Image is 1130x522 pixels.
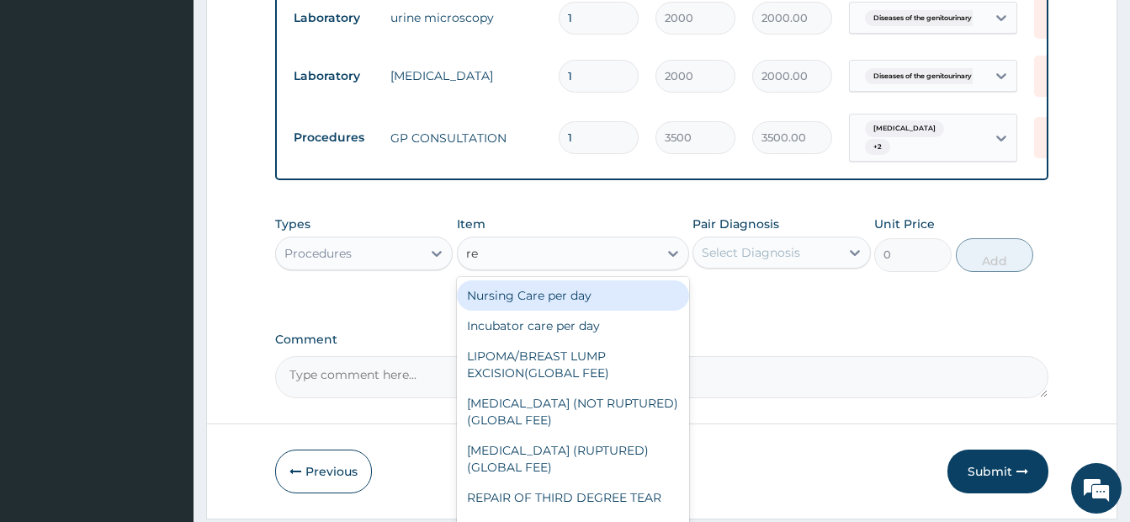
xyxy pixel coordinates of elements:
[31,84,68,126] img: d_794563401_company_1708531726252_794563401
[285,3,382,34] td: Laboratory
[285,61,382,92] td: Laboratory
[88,94,283,116] div: Chat with us now
[8,345,321,404] textarea: Type your message and hit 'Enter'
[284,245,352,262] div: Procedures
[874,216,935,232] label: Unit Price
[382,121,550,155] td: GP CONSULTATION
[285,122,382,153] td: Procedures
[382,59,550,93] td: [MEDICAL_DATA]
[865,139,890,156] span: + 2
[457,311,689,341] div: Incubator care per day
[865,120,944,137] span: [MEDICAL_DATA]
[457,216,485,232] label: Item
[956,238,1033,272] button: Add
[382,1,550,35] td: urine microscopy
[457,388,689,435] div: [MEDICAL_DATA] (NOT RUPTURED)(GLOBAL FEE)
[276,8,316,49] div: Minimize live chat window
[865,68,987,85] span: Diseases of the genitourinary ...
[457,482,689,513] div: REPAIR OF THIRD DEGREE TEAR
[98,155,232,325] span: We're online!
[865,10,987,27] span: Diseases of the genitourinary ...
[275,450,372,493] button: Previous
[457,280,689,311] div: Nursing Care per day
[702,244,800,261] div: Select Diagnosis
[692,216,779,232] label: Pair Diagnosis
[457,435,689,482] div: [MEDICAL_DATA] (RUPTURED)(GLOBAL FEE)
[275,333,1048,347] label: Comment
[457,341,689,388] div: LIPOMA/BREAST LUMP EXCISION(GLOBAL FEE)
[275,217,310,232] label: Types
[947,450,1048,493] button: Submit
